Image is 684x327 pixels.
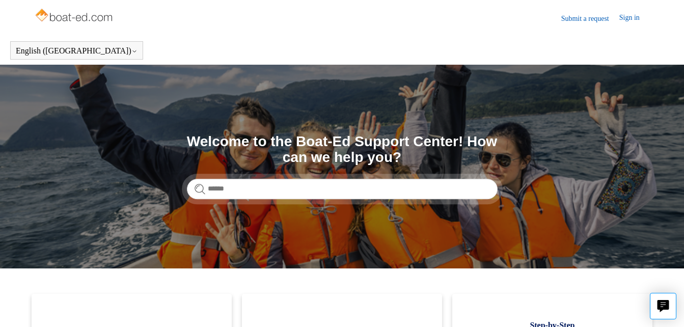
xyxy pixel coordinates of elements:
[561,13,619,24] a: Submit a request
[16,46,138,56] button: English ([GEOGRAPHIC_DATA])
[650,293,676,319] button: Live chat
[619,12,650,24] a: Sign in
[187,179,498,199] input: Search
[34,6,115,26] img: Boat-Ed Help Center home page
[187,134,498,166] h1: Welcome to the Boat-Ed Support Center! How can we help you?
